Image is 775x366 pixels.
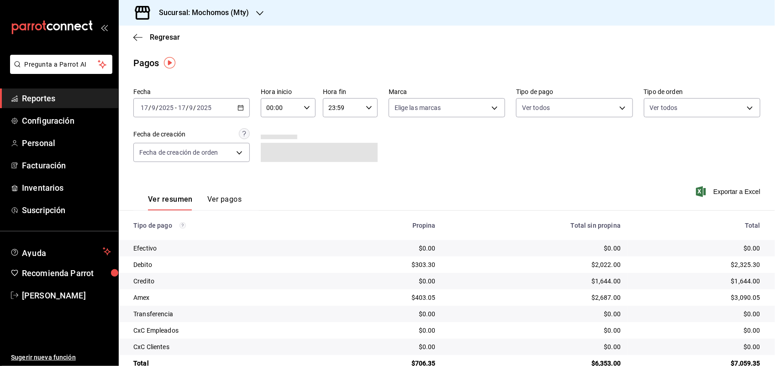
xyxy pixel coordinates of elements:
span: / [186,104,189,111]
div: $1,644.00 [450,277,621,286]
div: $0.00 [635,244,760,253]
div: Amex [133,293,324,302]
input: ---- [158,104,174,111]
input: ---- [196,104,212,111]
input: -- [140,104,148,111]
span: Pregunta a Parrot AI [25,60,98,69]
div: $1,644.00 [635,277,760,286]
label: Fecha [133,89,250,95]
div: $303.30 [339,260,436,269]
div: $0.00 [339,342,436,351]
div: Total [635,222,760,229]
span: Fecha de creación de orden [139,148,218,157]
label: Hora fin [323,89,378,95]
div: $0.00 [339,326,436,335]
div: $3,090.05 [635,293,760,302]
label: Marca [389,89,505,95]
span: Facturación [22,159,111,172]
button: Ver resumen [148,195,193,210]
span: [PERSON_NAME] [22,289,111,302]
div: $0.00 [339,277,436,286]
div: Debito [133,260,324,269]
button: Pregunta a Parrot AI [10,55,112,74]
div: $0.00 [635,326,760,335]
div: navigation tabs [148,195,242,210]
div: $0.00 [635,309,760,319]
span: Sugerir nueva función [11,353,111,362]
div: $0.00 [635,342,760,351]
button: open_drawer_menu [100,24,108,31]
div: Propina [339,222,436,229]
span: / [194,104,196,111]
input: -- [189,104,194,111]
div: Credito [133,277,324,286]
label: Tipo de pago [516,89,633,95]
span: Personal [22,137,111,149]
svg: Los pagos realizados con Pay y otras terminales son montos brutos. [179,222,186,229]
span: Reportes [22,92,111,105]
button: Regresar [133,33,180,42]
div: $2,022.00 [450,260,621,269]
span: Ayuda [22,246,99,257]
div: CxC Clientes [133,342,324,351]
div: Total sin propina [450,222,621,229]
label: Tipo de orden [644,89,760,95]
div: Tipo de pago [133,222,324,229]
span: / [156,104,158,111]
span: Inventarios [22,182,111,194]
a: Pregunta a Parrot AI [6,66,112,76]
div: $403.05 [339,293,436,302]
div: Transferencia [133,309,324,319]
button: Ver pagos [207,195,242,210]
div: $0.00 [450,309,621,319]
label: Hora inicio [261,89,316,95]
span: Configuración [22,115,111,127]
span: Suscripción [22,204,111,216]
div: $0.00 [450,342,621,351]
button: Exportar a Excel [698,186,760,197]
input: -- [151,104,156,111]
div: Efectivo [133,244,324,253]
span: Ver todos [522,103,550,112]
span: Elige las marcas [395,103,441,112]
div: $0.00 [450,244,621,253]
div: Pagos [133,56,159,70]
div: $2,325.30 [635,260,760,269]
div: $0.00 [450,326,621,335]
input: -- [178,104,186,111]
div: Fecha de creación [133,130,185,139]
div: $2,687.00 [450,293,621,302]
span: / [148,104,151,111]
span: - [175,104,177,111]
h3: Sucursal: Mochomos (Mty) [152,7,249,18]
span: Recomienda Parrot [22,267,111,279]
span: Ver todos [650,103,678,112]
div: $0.00 [339,244,436,253]
div: CxC Empleados [133,326,324,335]
div: $0.00 [339,309,436,319]
span: Regresar [150,33,180,42]
img: Tooltip marker [164,57,175,68]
